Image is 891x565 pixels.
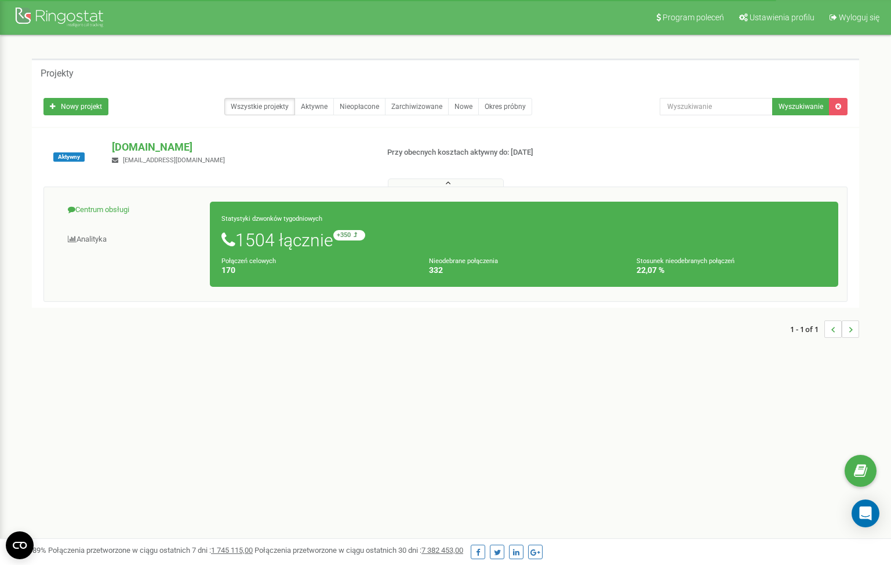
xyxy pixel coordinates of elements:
nav: ... [790,309,859,349]
h1: 1504 łącznie [221,230,827,250]
span: Połączenia przetworzone w ciągu ostatnich 30 dni : [254,546,463,555]
u: 7 382 453,00 [421,546,463,555]
span: Połączenia przetworzone w ciągu ostatnich 7 dni : [48,546,253,555]
small: +350 [333,230,365,240]
a: Nowe [448,98,479,115]
h4: 170 [221,266,412,275]
p: [DOMAIN_NAME] [112,140,368,155]
a: Centrum obsługi [53,196,210,224]
a: Nieopłacone [333,98,386,115]
span: Ustawienia profilu [750,13,814,22]
input: Wyszukiwanie [660,98,773,115]
span: [EMAIL_ADDRESS][DOMAIN_NAME] [123,156,225,164]
span: Aktywny [53,152,85,162]
button: Wyszukiwanie [772,98,830,115]
h4: 22,07 % [637,266,827,275]
a: Analityka [53,225,210,254]
span: Wyloguj się [839,13,879,22]
a: Zarchiwizowane [385,98,449,115]
button: Open CMP widget [6,531,34,559]
h4: 332 [429,266,619,275]
div: Open Intercom Messenger [852,500,879,527]
small: Stosunek nieodebranych połączeń [637,257,734,265]
a: Wszystkie projekty [224,98,295,115]
a: Nowy projekt [43,98,108,115]
small: Statystyki dzwonków tygodniowych [221,215,322,223]
small: Połączeń celowych [221,257,276,265]
a: Aktywne [294,98,334,115]
p: Przy obecnych kosztach aktywny do: [DATE] [387,147,575,158]
a: Okres próbny [478,98,532,115]
small: Nieodebrane połączenia [429,257,498,265]
u: 1 745 115,00 [211,546,253,555]
span: Program poleceń [663,13,724,22]
span: 1 - 1 of 1 [790,320,824,338]
h5: Projekty [41,68,74,79]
